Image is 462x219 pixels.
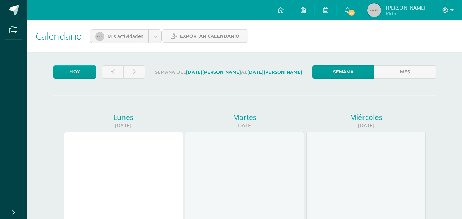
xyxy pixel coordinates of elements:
div: Martes [185,112,304,122]
span: Calendario [36,29,82,42]
a: Hoy [53,65,96,79]
img: 40x40 [95,32,104,41]
div: [DATE] [306,122,426,129]
span: Mis actividades [108,33,143,39]
a: Mis actividades [90,30,161,43]
div: [DATE] [185,122,304,129]
a: Exportar calendario [162,29,248,43]
div: Lunes [64,112,183,122]
a: Semana [312,65,374,79]
img: 45x45 [367,3,381,17]
span: Exportar calendario [180,30,239,42]
span: 27 [348,9,355,16]
div: [DATE] [64,122,183,129]
strong: [DATE][PERSON_NAME] [247,70,302,75]
div: Miércoles [306,112,426,122]
strong: [DATE][PERSON_NAME] [186,70,241,75]
label: Semana del al [150,65,307,79]
span: Mi Perfil [386,10,425,16]
span: [PERSON_NAME] [386,4,425,11]
a: Mes [374,65,436,79]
